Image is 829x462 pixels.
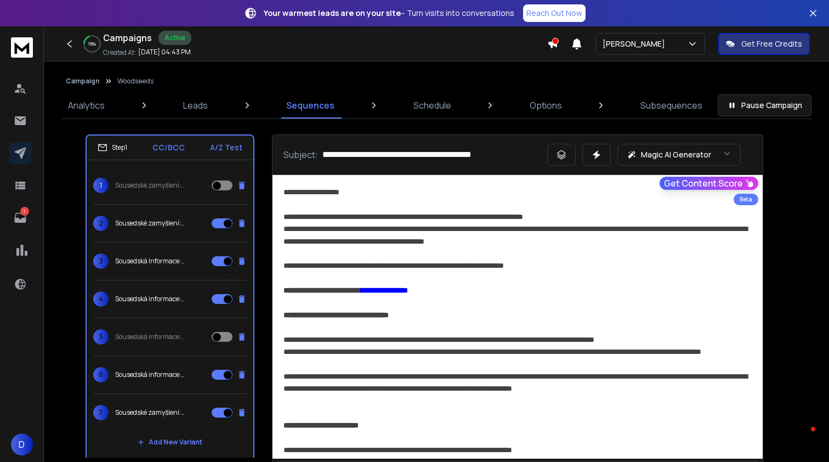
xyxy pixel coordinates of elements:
[103,31,152,44] h1: Campaigns
[115,408,185,417] p: Sousedské zamyšlení: Co nám roste před očima?
[115,257,185,266] p: Sousedská Informace: Roste nejen v lese, ale i na hodnotě
[66,77,100,86] button: Campaign
[789,424,815,450] iframe: Intercom live chat
[93,405,109,420] span: 7
[286,99,334,112] p: Sequences
[734,194,758,205] div: Beta
[20,207,29,216] p: 1
[523,92,569,119] a: Options
[115,295,185,303] p: Sousedská informace: Dřevostavby na vzestupu
[9,207,31,229] a: 1
[634,92,709,119] a: Subsequences
[115,333,185,341] p: Sousedská informace: Les pohlcuje uhlík i vydělává
[11,37,33,58] img: logo
[61,92,111,119] a: Analytics
[264,8,401,18] strong: Your warmest leads are on your site
[93,329,109,345] span: 5
[117,77,154,86] p: Woodseeds
[177,92,214,119] a: Leads
[129,431,211,453] button: Add New Variant
[152,142,185,153] p: CC/BCC
[407,92,458,119] a: Schedule
[115,181,185,190] p: Sousedské zamyšlení: Co nám roste před očima?
[210,142,242,153] p: A/Z Test
[718,33,810,55] button: Get Free Credits
[68,99,105,112] p: Analytics
[280,92,341,119] a: Sequences
[138,48,191,57] p: [DATE] 04:43 PM
[93,291,109,307] span: 4
[641,149,711,160] p: Magic AI Generator
[413,99,451,112] p: Schedule
[93,367,109,382] span: 6
[283,148,318,161] p: Subject:
[640,99,702,112] p: Subsequences
[741,38,802,49] p: Get Free Credits
[103,48,136,57] p: Created At:
[88,41,96,47] p: 19 %
[86,134,254,461] li: Step1CC/BCCA/Z Test1Sousedské zamyšlení: Co nám roste před očima?2Sousedské zamyšlení: České dřev...
[93,216,109,231] span: 2
[11,433,33,455] button: D
[523,4,586,22] a: Reach Out Now
[115,219,185,228] p: Sousedské zamyšlení: České dřevo v [GEOGRAPHIC_DATA]
[660,177,758,190] button: Get Content Score
[264,8,514,19] p: – Turn visits into conversations
[617,144,741,166] button: Magic AI Generator
[603,38,669,49] p: [PERSON_NAME]
[183,99,208,112] p: Leads
[115,370,185,379] p: Sousedská informace: Les pohlcuje uhlík i vydělává
[93,253,109,269] span: 3
[98,143,127,153] div: Step 1
[526,8,582,19] p: Reach Out Now
[93,178,109,193] span: 1
[530,99,562,112] p: Options
[158,31,191,45] div: Active
[718,94,811,116] button: Pause Campaign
